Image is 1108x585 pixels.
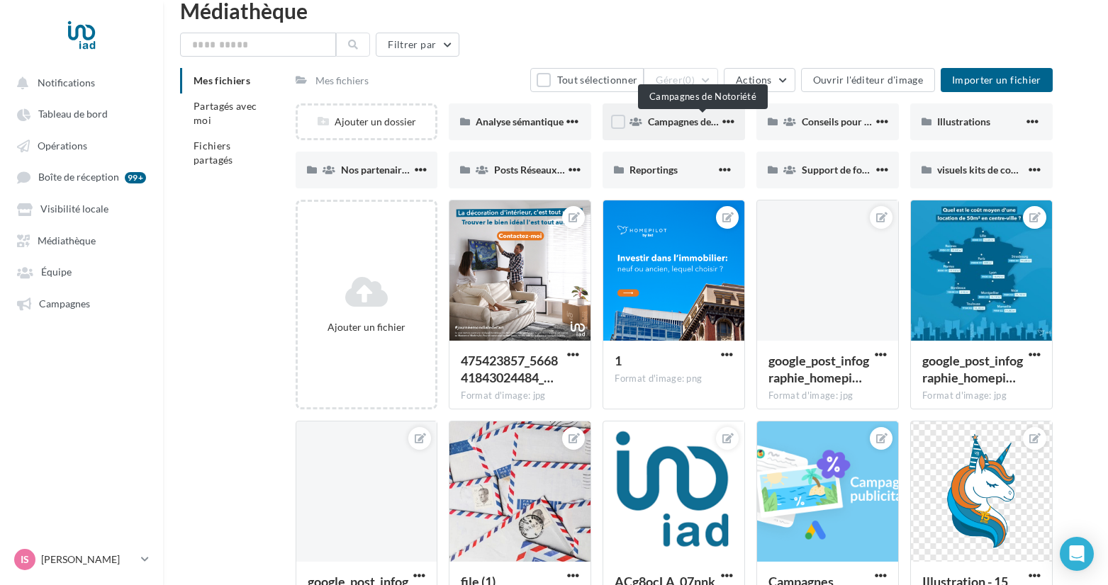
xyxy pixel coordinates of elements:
[629,164,678,176] span: Reportings
[303,320,430,334] div: Ajouter un fichier
[38,234,96,246] span: Médiathèque
[736,74,771,86] span: Actions
[38,140,87,152] span: Opérations
[21,552,29,567] span: Is
[530,68,644,92] button: Tout sélectionner
[376,33,459,57] button: Filtrer par
[298,115,436,129] div: Ajouter un dossier
[941,68,1053,92] button: Importer un fichier
[615,373,733,385] div: Format d'image: png
[40,203,108,215] span: Visibilité locale
[39,297,90,309] span: Campagnes
[38,76,95,89] span: Notifications
[9,259,155,284] a: Équipe
[494,164,593,176] span: Posts Réseaux sociaux
[41,552,135,567] p: [PERSON_NAME]
[9,132,155,158] a: Opérations
[476,115,564,127] span: Analyse sémantique
[768,390,887,402] div: Format d'image: jpg
[461,353,558,385] span: 475423857_566841843024484_4422452870081286862_n
[9,164,155,190] a: Boîte de réception 99+
[724,68,795,92] button: Actions
[937,164,1028,176] span: visuels kits de comm
[125,172,146,183] div: 99+
[461,390,579,402] div: Format d'image: jpg
[41,266,72,278] span: Équipe
[9,69,149,95] button: Notifications
[341,164,492,176] span: Nos partenaires de visibilité locale
[922,390,1041,402] div: Format d'image: jpg
[802,115,956,127] span: Conseils pour votre visibilité locale
[1060,537,1094,571] div: Open Intercom Messenger
[9,195,155,221] a: Visibilité locale
[615,353,622,368] span: 1
[768,353,869,385] span: google_post_infographie_homepilot
[194,140,233,166] span: Fichiers partagés
[194,100,257,126] span: Partagés avec moi
[38,171,119,183] span: Boîte de réception
[802,164,938,176] span: Support de formation Localads
[9,290,155,316] a: Campagnes
[38,108,108,120] span: Tableau de bord
[194,74,250,86] span: Mes fichiers
[952,74,1041,86] span: Importer un fichier
[937,115,990,127] span: Illustrations
[683,74,695,86] span: (0)
[922,353,1023,385] span: google_post_infographie_homepilot
[644,68,718,92] button: Gérer(0)
[9,101,155,126] a: Tableau de bord
[648,115,756,127] span: Campagnes de Notoriété
[315,74,369,88] div: Mes fichiers
[9,227,155,253] a: Médiathèque
[638,84,768,109] div: Campagnes de Notoriété
[11,546,152,573] a: Is [PERSON_NAME]
[801,68,935,92] button: Ouvrir l'éditeur d'image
